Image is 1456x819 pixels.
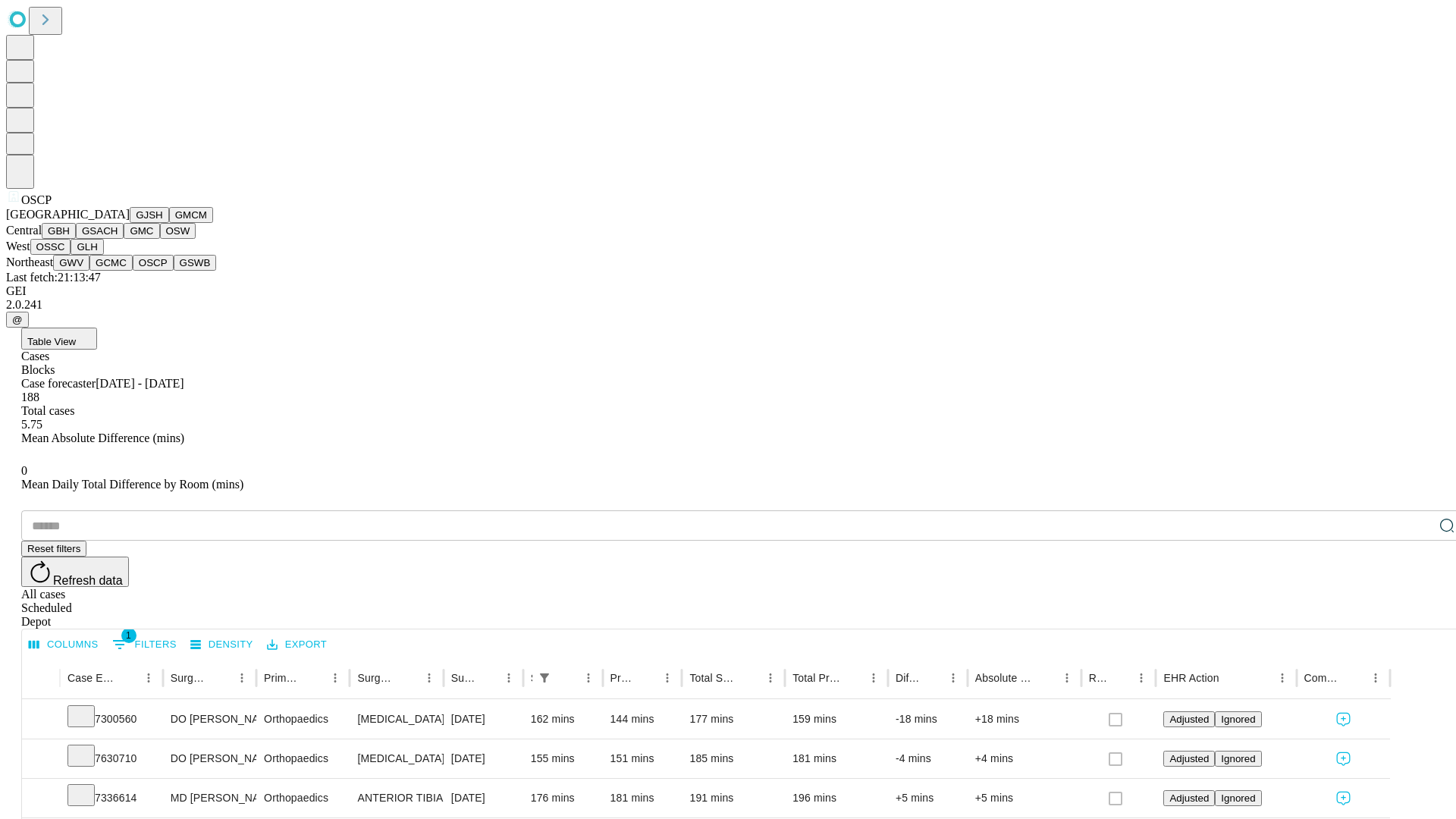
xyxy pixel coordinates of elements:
[130,207,169,223] button: GJSH
[6,284,1450,298] div: GEI
[6,312,29,328] button: @
[397,667,419,689] button: Sort
[1109,667,1131,689] button: Sort
[1221,714,1255,725] span: Ignored
[975,779,1074,817] div: +5 mins
[1089,672,1109,684] div: Resolved in EHR
[138,667,159,689] button: Menu
[21,404,74,417] span: Total cases
[121,628,136,643] span: 1
[27,543,80,554] span: Reset filters
[896,700,960,739] div: -18 mins
[21,541,86,557] button: Reset filters
[30,746,52,773] button: Expand
[264,779,342,817] div: Orthopaedics
[53,574,123,587] span: Refresh data
[67,700,155,739] div: 7300560
[171,672,209,684] div: Surgeon Name
[1221,753,1255,764] span: Ignored
[1163,711,1215,727] button: Adjusted
[531,672,532,684] div: Scheduled In Room Duration
[67,779,155,817] div: 7336614
[477,667,498,689] button: Sort
[921,667,943,689] button: Sort
[792,779,880,817] div: 196 mins
[534,667,555,689] div: 1 active filter
[21,391,39,403] span: 188
[610,779,675,817] div: 181 mins
[943,667,964,689] button: Menu
[160,223,196,239] button: OSW
[635,667,657,689] button: Sort
[1221,792,1255,804] span: Ignored
[357,739,435,778] div: [MEDICAL_DATA] W/ LABRAL REPAIR
[133,255,174,271] button: OSCP
[6,256,53,268] span: Northeast
[89,255,133,271] button: GCMC
[30,786,52,812] button: Expand
[1163,790,1215,806] button: Adjusted
[534,667,555,689] button: Show filters
[71,239,103,255] button: GLH
[1215,711,1261,727] button: Ignored
[21,431,184,444] span: Mean Absolute Difference (mins)
[210,667,231,689] button: Sort
[6,208,130,221] span: [GEOGRAPHIC_DATA]
[67,739,155,778] div: 7630710
[578,667,599,689] button: Menu
[21,193,52,206] span: OSCP
[451,739,516,778] div: [DATE]
[21,418,42,431] span: 5.75
[303,667,325,689] button: Sort
[264,672,302,684] div: Primary Service
[21,377,96,390] span: Case forecaster
[451,700,516,739] div: [DATE]
[42,223,76,239] button: GBH
[760,667,781,689] button: Menu
[96,377,184,390] span: [DATE] - [DATE]
[25,633,102,657] button: Select columns
[1163,751,1215,767] button: Adjusted
[30,707,52,733] button: Expand
[975,672,1034,684] div: Absolute Difference
[610,739,675,778] div: 151 mins
[739,667,760,689] button: Sort
[6,298,1450,312] div: 2.0.241
[67,672,115,684] div: Case Epic Id
[792,672,840,684] div: Total Predicted Duration
[689,672,737,684] div: Total Scheduled Duration
[842,667,863,689] button: Sort
[108,632,180,657] button: Show filters
[117,667,138,689] button: Sort
[531,739,595,778] div: 155 mins
[12,314,23,325] span: @
[975,739,1074,778] div: +4 mins
[1131,667,1152,689] button: Menu
[1344,667,1365,689] button: Sort
[1365,667,1386,689] button: Menu
[76,223,124,239] button: GSACH
[863,667,884,689] button: Menu
[174,255,217,271] button: GSWB
[896,739,960,778] div: -4 mins
[1221,667,1242,689] button: Sort
[610,700,675,739] div: 144 mins
[231,667,253,689] button: Menu
[792,739,880,778] div: 181 mins
[357,779,435,817] div: ANTERIOR TIBIAL TUBERCLEPLASTY
[896,672,920,684] div: Difference
[6,224,42,237] span: Central
[325,667,346,689] button: Menu
[357,672,395,684] div: Surgery Name
[792,700,880,739] div: 159 mins
[264,700,342,739] div: Orthopaedics
[6,240,30,253] span: West
[451,779,516,817] div: [DATE]
[171,779,249,817] div: MD [PERSON_NAME] Iv [PERSON_NAME]
[689,779,777,817] div: 191 mins
[419,667,440,689] button: Menu
[1169,753,1209,764] span: Adjusted
[264,739,342,778] div: Orthopaedics
[187,633,257,657] button: Density
[27,336,76,347] span: Table View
